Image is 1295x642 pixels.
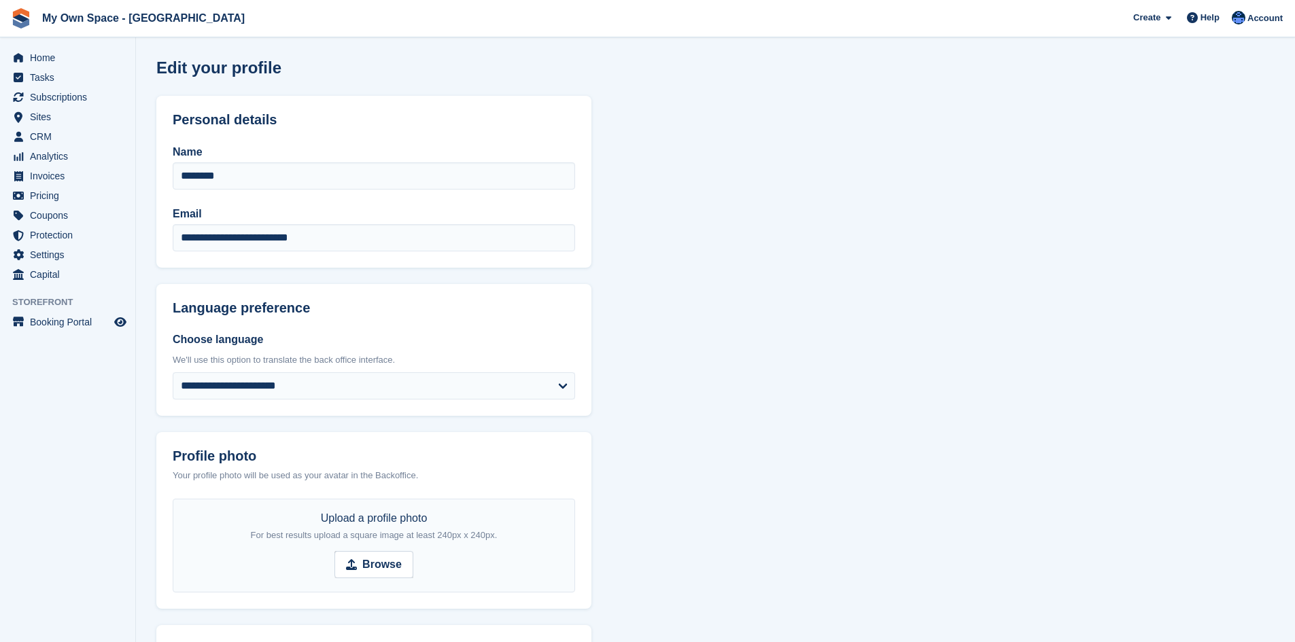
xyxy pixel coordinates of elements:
span: Settings [30,245,111,264]
span: Storefront [12,296,135,309]
h2: Personal details [173,112,575,128]
span: Invoices [30,166,111,185]
a: menu [7,88,128,107]
span: Capital [30,265,111,284]
a: menu [7,48,128,67]
span: Account [1247,12,1283,25]
a: Preview store [112,314,128,330]
span: Home [30,48,111,67]
a: menu [7,186,128,205]
div: Upload a profile photo [251,510,498,543]
a: menu [7,245,128,264]
span: Booking Portal [30,313,111,332]
a: menu [7,147,128,166]
a: menu [7,68,128,87]
a: menu [7,206,128,225]
span: Create [1133,11,1160,24]
a: menu [7,127,128,146]
label: Email [173,206,575,222]
label: Name [173,144,575,160]
a: My Own Space - [GEOGRAPHIC_DATA] [37,7,250,29]
a: menu [7,265,128,284]
img: Rob Hull [1232,11,1245,24]
a: menu [7,166,128,185]
div: Your profile photo will be used as your avatar in the Backoffice. [173,469,575,482]
div: We'll use this option to translate the back office interface. [173,353,575,367]
a: menu [7,107,128,126]
input: Browse [334,551,413,578]
span: Coupons [30,206,111,225]
span: For best results upload a square image at least 240px x 240px. [251,530,498,540]
h2: Language preference [173,300,575,316]
label: Profile photo [173,448,575,464]
span: Tasks [30,68,111,87]
img: stora-icon-8386f47178a22dfd0bd8f6a31ec36ba5ce8667c1dd55bd0f319d3a0aa187defe.svg [11,8,31,29]
a: menu [7,226,128,245]
span: Pricing [30,186,111,205]
span: CRM [30,127,111,146]
span: Analytics [30,147,111,166]
span: Protection [30,226,111,245]
a: menu [7,313,128,332]
span: Subscriptions [30,88,111,107]
label: Choose language [173,332,575,348]
strong: Browse [362,556,402,573]
span: Help [1201,11,1220,24]
h1: Edit your profile [156,58,281,77]
span: Sites [30,107,111,126]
